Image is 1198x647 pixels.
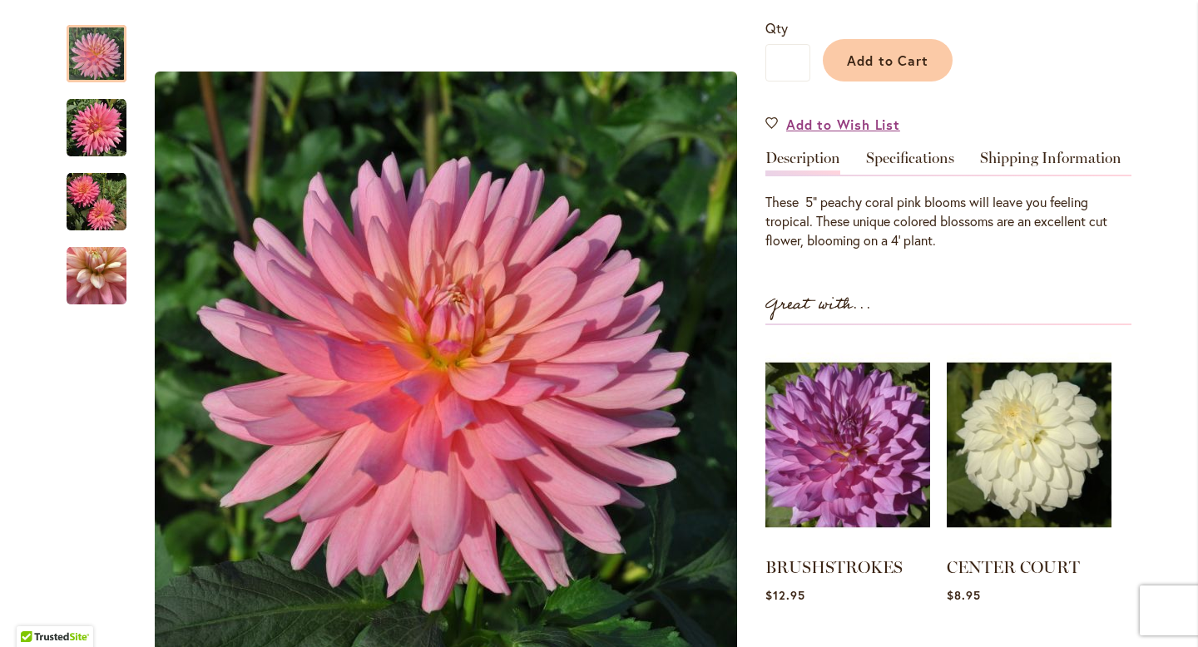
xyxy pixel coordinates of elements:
span: $12.95 [765,587,805,603]
div: FLAMINGO [67,156,143,230]
div: FLAMINGO [67,82,143,156]
a: BRUSHSTROKES [765,557,903,577]
div: FLAMINGO [67,8,143,82]
div: Detailed Product Info [765,151,1131,250]
div: FLAMINGO [67,230,126,304]
a: Description [765,151,840,175]
iframe: Launch Accessibility Center [12,588,59,635]
span: Add to Cart [847,52,929,69]
a: Shipping Information [980,151,1121,175]
div: These 5” peachy coral pink blooms will leave you feeling tropical. These unique colored blossoms ... [765,193,1131,250]
span: Add to Wish List [786,115,900,134]
img: FLAMINGO [67,172,126,232]
strong: Great with... [765,291,872,319]
span: $8.95 [947,587,981,603]
button: Add to Cart [823,39,953,81]
img: FLAMINGO [67,246,126,306]
img: FLAMINGO [67,98,126,158]
a: Specifications [866,151,954,175]
a: CENTER COURT [947,557,1080,577]
span: Qty [765,19,788,37]
a: Add to Wish List [765,115,900,134]
img: CENTER COURT [947,342,1111,548]
img: BRUSHSTROKES [765,342,930,548]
